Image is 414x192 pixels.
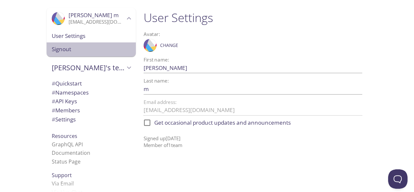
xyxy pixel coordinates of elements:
div: Namespaces [47,88,136,97]
div: Contact us if you need to change your email [144,100,362,116]
div: Quickstart [47,79,136,88]
a: Status Page [52,158,81,165]
span: API Keys [52,97,77,105]
span: Support [52,172,72,179]
span: [PERSON_NAME]'s team [52,63,125,72]
span: Settings [52,116,76,123]
a: GraphQL API [52,141,83,148]
span: # [52,116,55,123]
div: User Settings [47,29,136,43]
div: Niranjana m [47,8,136,29]
a: Via Email [52,180,74,187]
label: Email address: [144,100,177,105]
h1: User Settings [144,10,362,25]
button: Change [158,40,180,51]
label: First name: [144,57,169,62]
span: Get occasional product updates and announcements [154,119,291,127]
iframe: Help Scout Beacon - Open [388,169,408,189]
div: Signout [47,42,136,57]
span: # [52,80,55,87]
div: Members [47,106,136,115]
span: # [52,97,55,105]
span: # [52,107,55,114]
div: API Keys [47,97,136,106]
label: Last name: [144,78,169,83]
div: Niranjana's team [47,59,136,76]
span: [PERSON_NAME] m [69,11,119,19]
span: Signout [52,45,131,53]
a: Documentation [52,149,90,156]
span: Resources [52,132,77,140]
span: User Settings [52,32,131,40]
span: Namespaces [52,89,89,96]
span: Members [52,107,80,114]
p: [EMAIL_ADDRESS][DOMAIN_NAME] [69,19,125,25]
p: Signed up [DATE] Member of 1 team [144,130,362,149]
div: Team Settings [47,115,136,124]
span: # [52,89,55,96]
span: Change [160,41,178,49]
span: Quickstart [52,80,82,87]
label: Avatar: [144,32,336,37]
